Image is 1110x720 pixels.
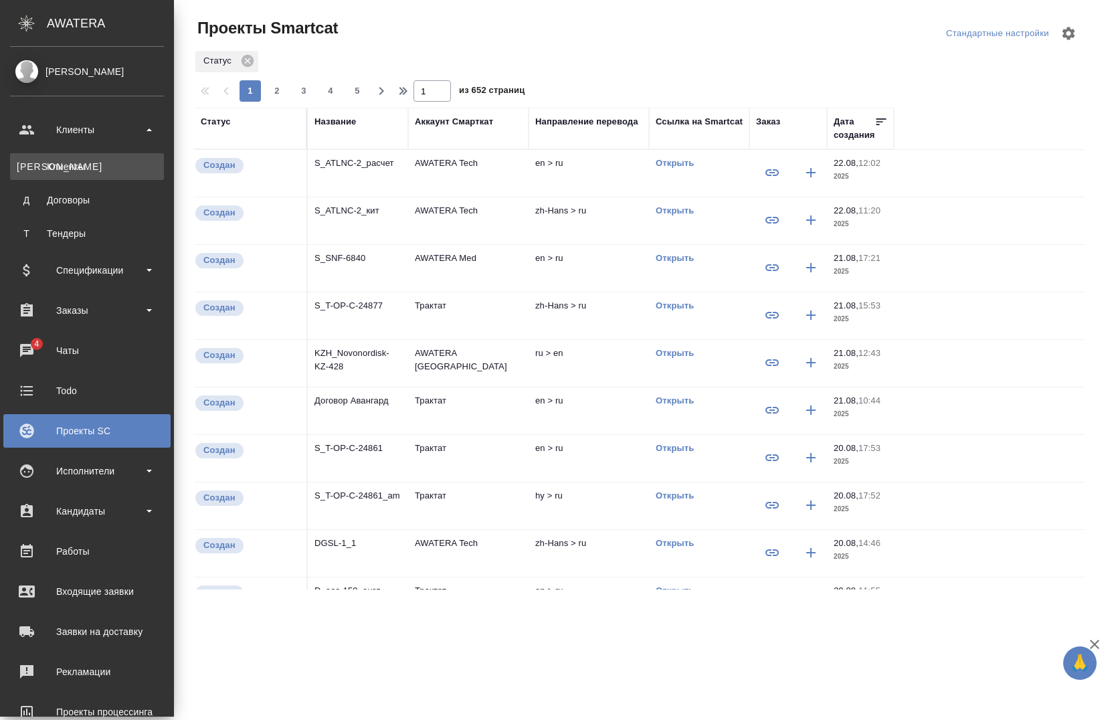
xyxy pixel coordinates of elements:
div: Работы [10,541,164,561]
button: Привязать к существующему заказу [756,157,788,189]
div: Аккаунт Смарткат [415,115,493,128]
p: 2025 [834,550,887,563]
span: Проекты Smartcat [194,17,338,39]
button: Привязать к существующему заказу [756,299,788,331]
a: Открыть [656,586,694,596]
button: Создать заказ [795,489,827,521]
div: Клиенты [10,120,164,140]
p: S_T-OP-C-24877 [314,299,401,312]
div: Кандидаты [10,501,164,521]
p: en > ru [535,394,642,408]
div: Входящие заявки [10,581,164,602]
p: Создан [203,539,236,552]
span: Настроить таблицу [1052,17,1085,50]
p: 21.08, [834,395,858,406]
p: 2025 [834,408,887,421]
p: 2025 [834,503,887,516]
a: Открыть [656,205,694,215]
button: Привязать к существующему заказу [756,442,788,474]
p: Создан [203,491,236,505]
button: 5 [347,80,368,102]
span: из 652 страниц [459,82,525,102]
button: 2 [266,80,288,102]
p: 15:53 [858,300,881,310]
p: 2025 [834,170,887,183]
span: 2 [266,84,288,98]
span: 5 [347,84,368,98]
p: hy > ru [535,489,642,503]
p: 2025 [834,217,887,231]
p: Создан [203,349,236,362]
p: 17:21 [858,253,881,263]
p: 17:52 [858,490,881,501]
td: Трактат [408,387,529,434]
p: zh-Hans > ru [535,299,642,312]
div: Ссылка на Smartcat [656,115,743,128]
div: Договоры [17,193,157,207]
p: 21.08, [834,300,858,310]
div: Направление перевода [535,115,638,128]
button: Привязать к существующему заказу [756,537,788,569]
a: Рекламации [3,655,171,689]
div: Тендеры [17,227,157,240]
div: Проекты SC [10,421,164,441]
div: AWATERA [47,10,174,37]
p: 12:02 [858,158,881,168]
a: Открыть [656,490,694,501]
p: S_SNF-6840 [314,252,401,265]
button: Создать заказ [795,204,827,236]
p: zh-Hans > ru [535,204,642,217]
button: Создать заказ [795,347,827,379]
div: Клиенты [17,160,157,173]
p: 17:53 [858,443,881,453]
a: ДДоговоры [10,187,164,213]
p: 20.08, [834,443,858,453]
button: Создать заказ [795,394,827,426]
a: [PERSON_NAME]Клиенты [10,153,164,180]
span: 4 [26,337,47,351]
p: Создан [203,206,236,219]
span: 🙏 [1069,649,1091,677]
td: Трактат [408,577,529,624]
a: Заявки на доставку [3,615,171,648]
p: 11:20 [858,205,881,215]
p: 21.08, [834,348,858,358]
p: Создан [203,159,236,172]
div: Заказ [756,115,780,128]
div: Заявки на доставку [10,622,164,642]
button: Создать заказ [795,584,827,616]
div: Статус [201,115,231,128]
p: 2025 [834,312,887,326]
p: Создан [203,586,236,600]
button: Создать заказ [795,157,827,189]
div: Статус [195,51,258,72]
p: 2025 [834,265,887,278]
p: Создан [203,444,236,457]
p: S_ATLNC-2_кит [314,204,401,217]
p: en > ru [535,157,642,170]
button: Создать заказ [795,299,827,331]
div: Название [314,115,356,128]
p: 2025 [834,455,887,468]
td: AWATERA Tech [408,150,529,197]
button: Привязать к существующему заказу [756,394,788,426]
button: Привязать к существующему заказу [756,204,788,236]
button: 🙏 [1063,646,1097,680]
a: Todo [3,374,171,408]
div: Todo [10,381,164,401]
a: Открыть [656,443,694,453]
button: Создать заказ [795,442,827,474]
p: Договор Авангард [314,394,401,408]
p: 22.08, [834,205,858,215]
div: Спецификации [10,260,164,280]
p: 11:55 [858,586,881,596]
p: S_T-OP-C-24861_am [314,489,401,503]
div: Исполнители [10,461,164,481]
p: Создан [203,301,236,314]
td: AWATERA Med [408,245,529,292]
p: Создан [203,254,236,267]
a: ТТендеры [10,220,164,247]
p: 20.08, [834,538,858,548]
td: Трактат [408,292,529,339]
p: S_ATLNC-2_расчет [314,157,401,170]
